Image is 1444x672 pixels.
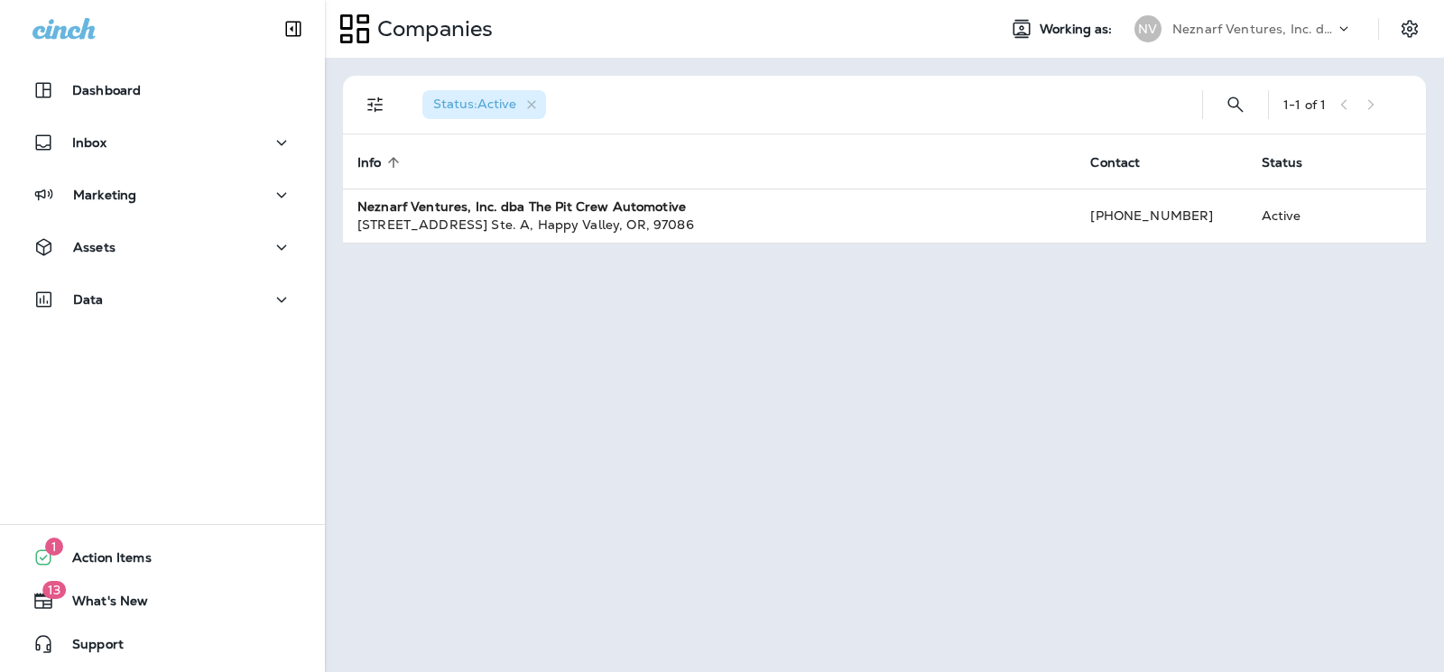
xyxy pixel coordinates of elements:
span: Status : Active [433,96,516,112]
p: Marketing [73,188,136,202]
div: Status:Active [422,90,546,119]
div: [STREET_ADDRESS] Ste. A , Happy Valley , OR , 97086 [357,216,1061,234]
span: What's New [54,594,148,615]
span: Status [1262,154,1327,170]
p: Inbox [72,135,106,150]
td: [PHONE_NUMBER] [1076,189,1246,243]
button: 13What's New [18,583,307,619]
span: Info [357,154,405,170]
span: Working as: [1040,22,1116,37]
p: Neznarf Ventures, Inc. dba The Pit Crew Automotive [1172,22,1335,36]
span: 1 [45,538,63,556]
p: Assets [73,240,116,254]
p: Dashboard [72,83,141,97]
td: Active [1247,189,1353,243]
span: Action Items [54,550,152,572]
span: Contact [1090,155,1140,170]
button: Marketing [18,177,307,213]
button: 1Action Items [18,539,307,575]
span: Support [54,637,124,658]
p: Data [73,292,104,307]
div: 1 - 1 of 1 [1283,97,1326,112]
button: Dashboard [18,72,307,108]
div: NV [1134,15,1162,42]
button: Inbox [18,124,307,161]
button: Collapse Sidebar [268,11,319,47]
button: Search Companies [1217,87,1254,123]
button: Filters [357,87,393,123]
p: Companies [370,15,493,42]
span: 13 [42,581,66,599]
strong: Neznarf Ventures, Inc. dba The Pit Crew Automotive [357,198,686,215]
button: Support [18,626,307,662]
span: Contact [1090,154,1163,170]
button: Data [18,281,307,318]
button: Settings [1393,13,1426,45]
span: Status [1262,155,1303,170]
span: Info [357,155,382,170]
button: Assets [18,229,307,265]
